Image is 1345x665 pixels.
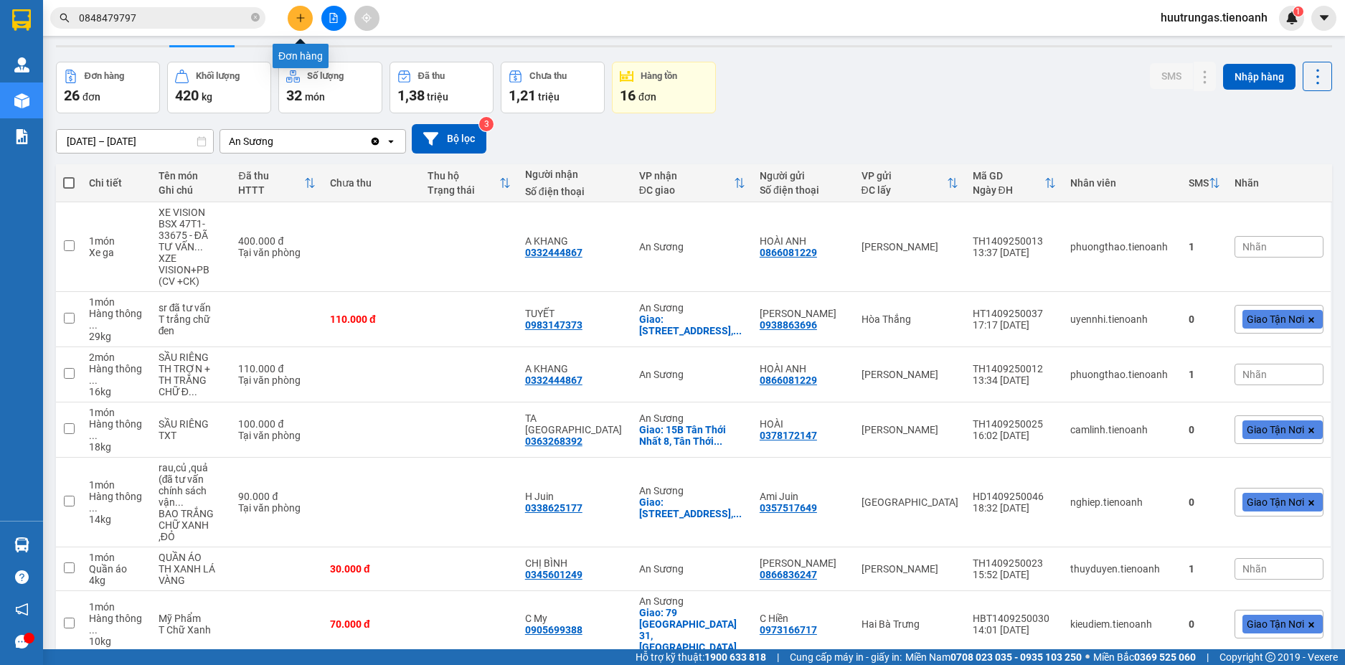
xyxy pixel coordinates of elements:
[639,170,734,181] div: VP nhận
[14,93,29,108] img: warehouse-icon
[89,177,144,189] div: Chi tiết
[14,537,29,552] img: warehouse-icon
[639,412,745,424] div: An Sương
[525,235,625,247] div: A KHANG
[1247,618,1304,631] span: Giao Tận Nơi
[231,164,323,202] th: Toggle SortBy
[639,485,745,496] div: An Sương
[89,441,144,453] div: 18 kg
[1070,618,1174,630] div: kieudiem.tienoanh
[14,57,29,72] img: warehouse-icon
[189,386,197,397] span: ...
[760,235,847,247] div: HOÀI ANH
[966,164,1063,202] th: Toggle SortBy
[273,44,329,68] div: Đơn hàng
[428,184,499,196] div: Trạng thái
[760,624,817,636] div: 0973166717
[760,308,847,319] div: C Hương
[1150,63,1193,89] button: SMS
[159,352,225,363] div: SẦU RIÊNG
[251,11,260,25] span: close-circle
[704,651,766,663] strong: 1900 633 818
[89,418,144,441] div: Hàng thông thường
[973,170,1044,181] div: Mã GD
[288,6,313,31] button: plus
[760,319,817,331] div: 0938863696
[1189,563,1220,575] div: 1
[159,253,225,287] div: XZE VISION+PB (CV +CK)
[89,563,144,575] div: Quần áo
[1149,9,1279,27] span: huutrungas.tienoanh
[973,363,1056,374] div: TH1409250012
[89,386,144,397] div: 16 kg
[525,435,582,447] div: 0363268392
[760,430,817,441] div: 0378172147
[973,235,1056,247] div: TH1409250013
[175,496,184,508] span: ...
[175,87,199,104] span: 420
[509,87,536,104] span: 1,21
[354,6,379,31] button: aim
[777,649,779,665] span: |
[973,247,1056,258] div: 13:37 [DATE]
[525,186,625,197] div: Số điện thoại
[159,363,225,397] div: TH TRƠN + TH TRẮNG CHỮ ĐỎ XANH
[639,302,745,313] div: An Sương
[525,624,582,636] div: 0905699388
[714,435,722,447] span: ...
[362,13,372,23] span: aim
[639,563,745,575] div: An Sương
[525,319,582,331] div: 0983147373
[790,649,902,665] span: Cung cấp máy in - giấy in:
[760,418,847,430] div: HOÀI
[56,62,160,113] button: Đơn hàng26đơn
[89,601,144,613] div: 1 món
[973,557,1056,569] div: TH1409250023
[330,618,413,630] div: 70.000 đ
[307,71,344,81] div: Số lượng
[525,502,582,514] div: 0338625177
[760,184,847,196] div: Số điện thoại
[1070,563,1174,575] div: thuyduyen.tienoanh
[1189,313,1220,325] div: 0
[427,91,448,103] span: triệu
[733,508,742,519] span: ...
[89,331,144,342] div: 29 kg
[238,374,316,386] div: Tại văn phòng
[296,13,306,23] span: plus
[525,412,625,435] div: TA HÀN QUỐC
[632,164,752,202] th: Toggle SortBy
[1207,649,1209,665] span: |
[973,319,1056,331] div: 17:17 [DATE]
[1311,6,1336,31] button: caret-down
[525,308,625,319] div: TUYẾT
[89,407,144,418] div: 1 món
[159,418,225,430] div: SẦU RIÊNG
[973,374,1056,386] div: 13:34 [DATE]
[1085,654,1090,660] span: ⚪️
[89,247,144,258] div: Xe ga
[202,91,212,103] span: kg
[89,296,144,308] div: 1 món
[862,313,958,325] div: Hòa Thắng
[973,613,1056,624] div: HBT1409250030
[862,241,958,253] div: [PERSON_NAME]
[760,374,817,386] div: 0866081229
[1189,241,1220,253] div: 1
[159,563,225,586] div: TH XANH LÁ VÀNG
[1189,618,1220,630] div: 0
[733,325,742,336] span: ...
[638,91,656,103] span: đơn
[760,613,847,624] div: C Hiền
[89,308,144,331] div: Hàng thông thường
[12,9,31,31] img: logo-vxr
[760,491,847,502] div: Ami Juin
[15,570,29,584] span: question-circle
[89,613,144,636] div: Hàng thông thường
[1134,651,1196,663] strong: 0369 525 060
[159,613,225,624] div: Mỹ Phẩm
[159,552,225,563] div: QUẦN ÁO
[1189,369,1220,380] div: 1
[639,369,745,380] div: An Sương
[369,136,381,147] svg: Clear value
